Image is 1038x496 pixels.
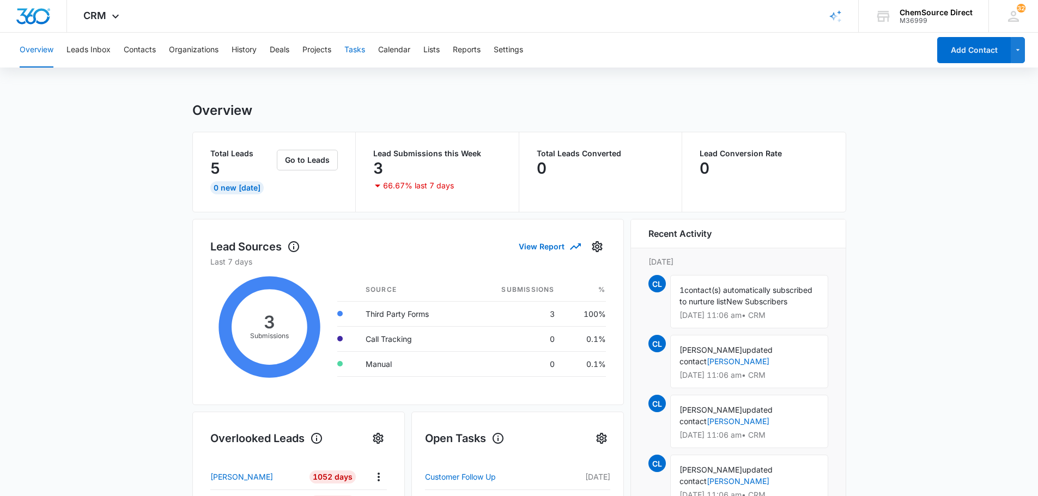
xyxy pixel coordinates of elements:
span: New Subscribers [726,297,787,306]
span: [PERSON_NAME] [679,345,742,354]
span: CL [648,275,666,292]
h6: Recent Activity [648,227,712,240]
button: History [232,33,257,68]
p: Total Leads Converted [537,150,665,157]
p: [PERSON_NAME] [210,471,273,482]
div: account name [900,8,973,17]
td: 0.1% [563,326,606,351]
p: 3 [373,160,383,177]
a: Go to Leads [277,155,338,164]
span: CRM [83,10,106,21]
p: 0 [700,160,709,177]
button: Settings [494,33,523,68]
span: contact(s) automatically subscribed to nurture list [679,285,812,306]
button: Actions [370,468,387,485]
span: CL [648,335,666,352]
th: Submissions [467,278,563,302]
div: 1052 Days [309,470,356,483]
button: Calendar [378,33,410,68]
div: notifications count [1017,4,1025,13]
button: Tasks [344,33,365,68]
p: 66.67% last 7 days [383,182,454,189]
h1: Lead Sources [210,238,300,255]
button: Organizations [169,33,218,68]
button: Projects [302,33,331,68]
button: View Report [519,237,580,256]
a: [PERSON_NAME] [707,476,769,486]
p: 5 [210,160,220,177]
p: Total Leads [210,150,275,157]
button: Contacts [124,33,156,68]
button: Reports [453,33,481,68]
th: Source [357,278,467,302]
td: 3 [467,301,563,326]
p: [DATE] 11:06 am • CRM [679,311,819,319]
button: Settings [588,238,606,255]
td: Manual [357,351,467,376]
p: Last 7 days [210,256,606,267]
button: Settings [369,430,387,447]
td: Third Party Forms [357,301,467,326]
button: Leads Inbox [66,33,111,68]
p: [DATE] 11:06 am • CRM [679,371,819,379]
button: Add Contact [937,37,1011,63]
p: [DATE] [648,256,828,267]
p: 0 [537,160,547,177]
button: Go to Leads [277,150,338,170]
td: 100% [563,301,606,326]
h1: Overlooked Leads [210,430,323,446]
p: Lead Submissions this Week [373,150,501,157]
div: 0 New [DATE] [210,181,264,194]
p: [DATE] [552,471,610,482]
span: CL [648,455,666,472]
a: Customer Follow Up [425,470,552,483]
td: Call Tracking [357,326,467,351]
span: [PERSON_NAME] [679,465,742,474]
h1: Overview [192,102,252,119]
td: 0 [467,351,563,376]
button: Overview [20,33,53,68]
span: [PERSON_NAME] [679,405,742,414]
button: Settings [593,430,610,447]
th: % [563,278,606,302]
td: 0 [467,326,563,351]
p: [DATE] 11:06 am • CRM [679,431,819,439]
td: 0.1% [563,351,606,376]
span: 32 [1017,4,1025,13]
a: [PERSON_NAME] [707,417,769,426]
div: account id [900,17,973,25]
span: 1 [679,285,684,295]
a: [PERSON_NAME] [210,471,302,482]
button: Deals [270,33,289,68]
span: CL [648,395,666,412]
button: Lists [423,33,440,68]
p: Lead Conversion Rate [700,150,828,157]
h1: Open Tasks [425,430,505,446]
a: [PERSON_NAME] [707,357,769,366]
